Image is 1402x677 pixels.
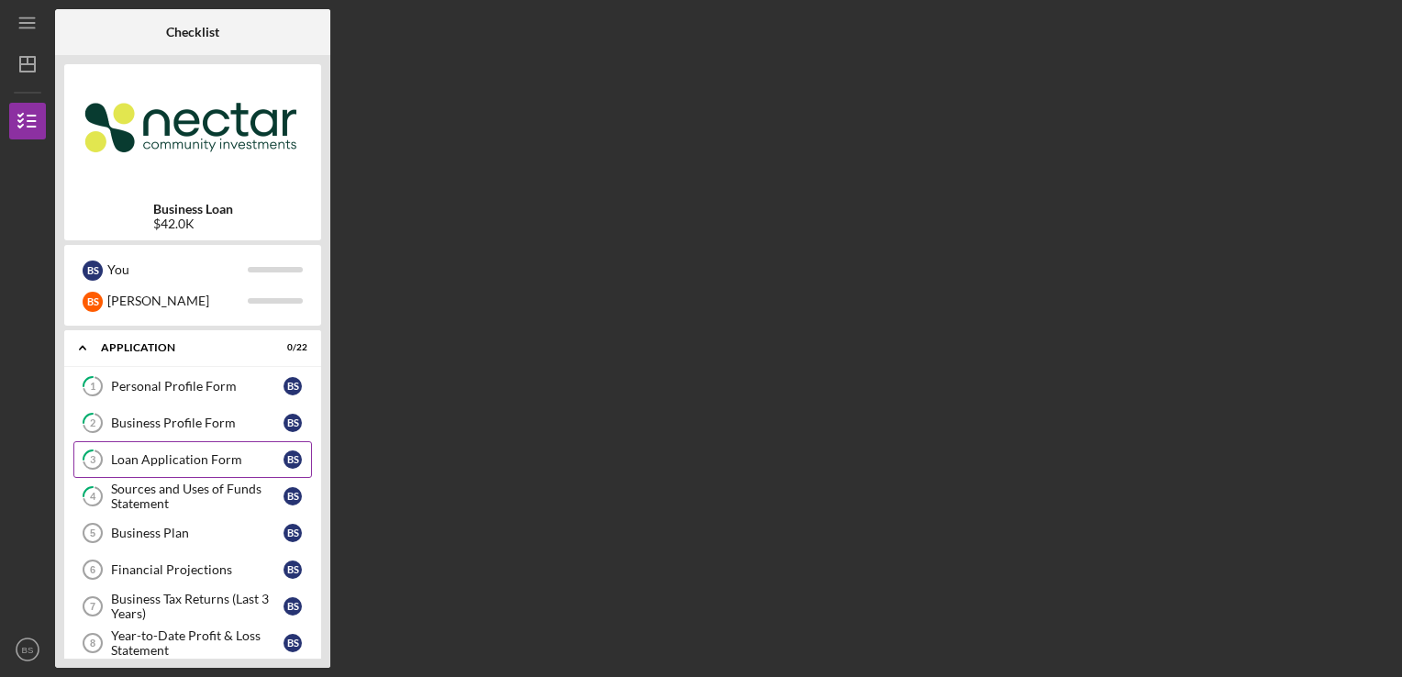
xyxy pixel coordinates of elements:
div: B S [284,634,302,652]
tspan: 8 [90,638,95,649]
a: 2Business Profile FormBS [73,405,312,441]
div: Loan Application Form [111,452,284,467]
div: B S [284,414,302,432]
div: B S [284,377,302,395]
a: 7Business Tax Returns (Last 3 Years)BS [73,588,312,625]
div: Sources and Uses of Funds Statement [111,482,284,511]
div: Year-to-Date Profit & Loss Statement [111,628,284,658]
tspan: 6 [90,564,95,575]
tspan: 1 [90,381,95,393]
div: Business Tax Returns (Last 3 Years) [111,592,284,621]
text: BS [22,645,34,655]
b: Checklist [166,25,219,39]
a: 5Business PlanBS [73,515,312,551]
div: $42.0K [153,216,233,231]
div: B S [284,597,302,616]
tspan: 7 [90,601,95,612]
a: 3Loan Application FormBS [73,441,312,478]
div: Application [101,342,261,353]
div: B S [284,487,302,505]
div: B S [284,560,302,579]
div: 0 / 22 [274,342,307,353]
a: 1Personal Profile FormBS [73,368,312,405]
div: Business Plan [111,526,284,540]
div: Financial Projections [111,562,284,577]
b: Business Loan [153,202,233,216]
tspan: 3 [90,454,95,466]
div: B S [83,292,103,312]
img: Product logo [64,73,321,183]
a: 8Year-to-Date Profit & Loss StatementBS [73,625,312,661]
div: B S [83,261,103,281]
a: 4Sources and Uses of Funds StatementBS [73,478,312,515]
tspan: 5 [90,527,95,538]
div: Business Profile Form [111,416,284,430]
div: [PERSON_NAME] [107,285,248,316]
div: B S [284,450,302,469]
a: 6Financial ProjectionsBS [73,551,312,588]
div: Personal Profile Form [111,379,284,394]
button: BS [9,631,46,668]
tspan: 2 [90,417,95,429]
div: B S [284,524,302,542]
tspan: 4 [90,491,96,503]
div: You [107,254,248,285]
